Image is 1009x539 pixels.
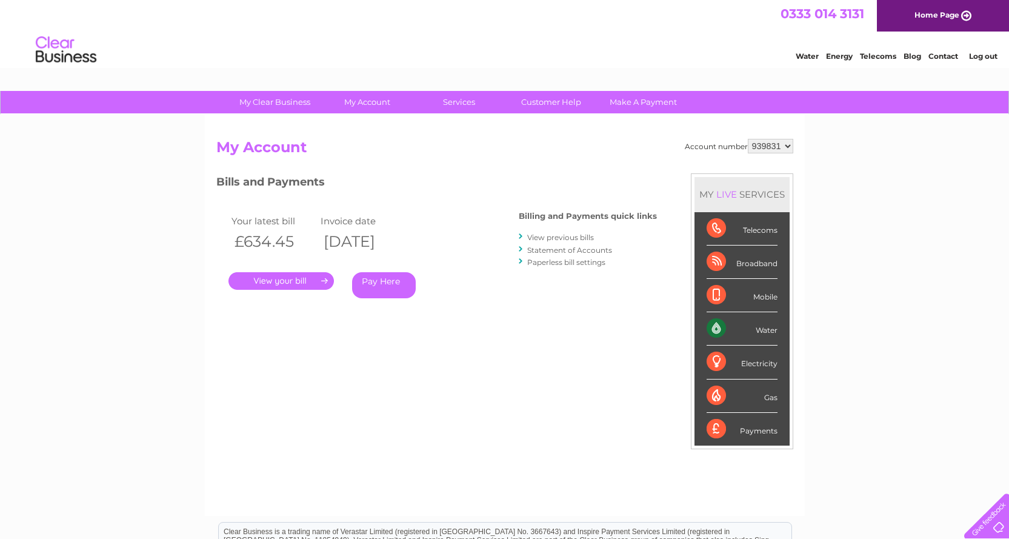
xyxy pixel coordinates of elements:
[796,52,819,61] a: Water
[826,52,853,61] a: Energy
[228,272,334,290] a: .
[707,246,778,279] div: Broadband
[781,6,864,21] a: 0333 014 3131
[228,229,318,254] th: £634.45
[409,91,509,113] a: Services
[707,413,778,446] div: Payments
[904,52,921,61] a: Blog
[969,52,997,61] a: Log out
[318,213,407,229] td: Invoice date
[685,139,793,153] div: Account number
[216,173,657,195] h3: Bills and Payments
[317,91,417,113] a: My Account
[707,279,778,312] div: Mobile
[352,272,416,298] a: Pay Here
[527,258,605,267] a: Paperless bill settings
[707,380,778,413] div: Gas
[501,91,601,113] a: Customer Help
[318,229,407,254] th: [DATE]
[519,212,657,221] h4: Billing and Payments quick links
[707,212,778,246] div: Telecoms
[593,91,693,113] a: Make A Payment
[860,52,896,61] a: Telecoms
[219,7,791,59] div: Clear Business is a trading name of Verastar Limited (registered in [GEOGRAPHIC_DATA] No. 3667643...
[228,213,318,229] td: Your latest bill
[225,91,325,113] a: My Clear Business
[35,32,97,69] img: logo.png
[216,139,793,162] h2: My Account
[707,346,778,379] div: Electricity
[707,312,778,346] div: Water
[694,177,790,212] div: MY SERVICES
[527,246,612,255] a: Statement of Accounts
[527,233,594,242] a: View previous bills
[928,52,958,61] a: Contact
[714,189,739,200] div: LIVE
